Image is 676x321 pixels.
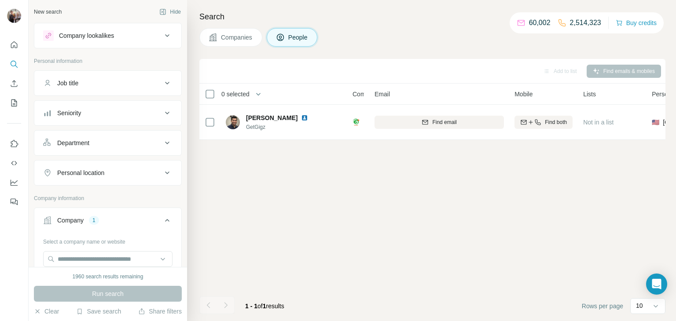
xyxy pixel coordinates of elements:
p: Company information [34,194,182,202]
span: Mobile [514,90,533,98]
span: GetGigz [246,123,319,131]
button: Hide [153,5,187,18]
h4: Search [199,11,665,23]
button: Department [34,132,181,153]
span: 1 [263,303,266,310]
div: Select a company name or website [43,234,173,246]
button: Company lookalikes [34,25,181,46]
span: Companies [221,33,253,42]
span: results [245,303,284,310]
span: 0 selected [221,90,250,98]
button: Use Surfe API [7,155,21,171]
div: Company lookalikes [59,31,114,40]
span: Not in a list [583,119,614,126]
p: 10 [636,301,643,310]
span: [PERSON_NAME] [246,113,298,122]
div: Department [57,139,89,147]
img: Avatar [226,115,240,129]
div: Seniority [57,109,81,117]
span: Lists [583,90,596,98]
button: Search [7,56,21,72]
span: Company [353,90,379,98]
button: Buy credits [616,17,657,29]
button: Find email [375,116,504,129]
span: Find both [545,118,567,126]
button: Quick start [7,37,21,53]
div: 1960 search results remaining [73,273,143,281]
div: Job title [57,79,78,88]
span: Email [375,90,390,98]
img: LinkedIn logo [301,114,308,121]
span: Find email [432,118,456,126]
button: My lists [7,95,21,111]
span: 1 - 1 [245,303,257,310]
img: Logo of GetGigz [353,119,360,126]
div: 1 [89,216,99,224]
p: 2,514,323 [570,18,601,28]
img: Avatar [7,9,21,23]
button: Clear [34,307,59,316]
p: 60,002 [529,18,551,28]
button: Find both [514,116,573,129]
span: Rows per page [582,302,623,310]
p: Personal information [34,57,182,65]
button: Dashboard [7,175,21,190]
span: People [288,33,309,42]
button: Enrich CSV [7,76,21,91]
button: Seniority [34,102,181,124]
span: of [257,303,263,310]
button: Share filters [138,307,182,316]
div: Company [57,216,84,225]
span: 🇺🇸 [652,118,659,127]
button: Job title [34,73,181,94]
div: Open Intercom Messenger [646,274,667,295]
div: Personal location [57,168,104,177]
button: Feedback [7,194,21,210]
button: Save search [76,307,121,316]
button: Use Surfe on LinkedIn [7,136,21,152]
button: Personal location [34,162,181,183]
button: Company1 [34,210,181,234]
div: New search [34,8,62,16]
